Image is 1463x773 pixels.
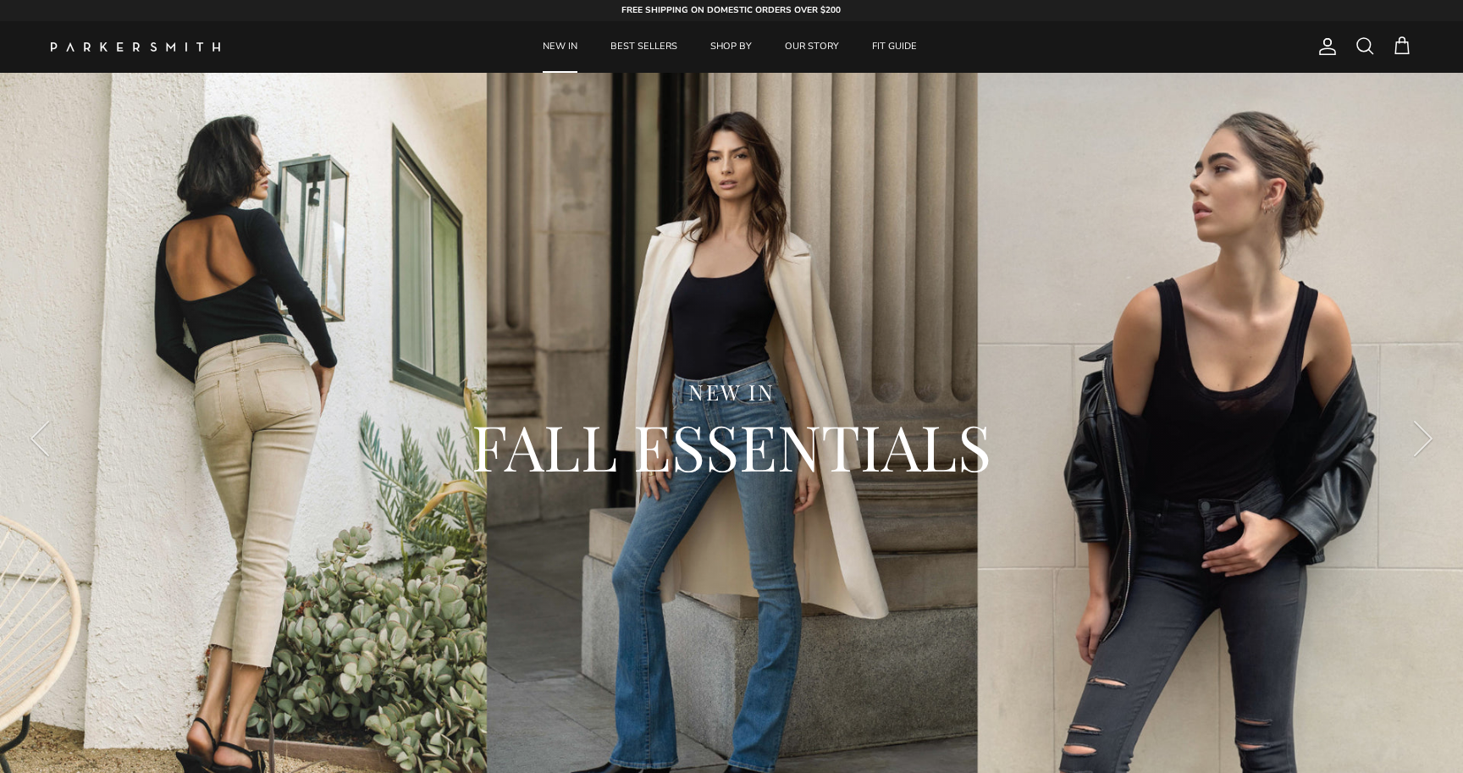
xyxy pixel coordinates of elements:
img: Parker Smith [51,42,220,52]
a: Account [1311,36,1338,57]
div: NEW IN [93,378,1370,406]
div: Primary [252,21,1207,73]
a: BEST SELLERS [595,21,693,73]
a: NEW IN [527,21,593,73]
strong: FREE SHIPPING ON DOMESTIC ORDERS OVER $200 [621,4,841,16]
a: SHOP BY [695,21,767,73]
a: OUR STORY [770,21,854,73]
h2: FALL ESSENTIALS [93,406,1370,487]
a: FIT GUIDE [857,21,932,73]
